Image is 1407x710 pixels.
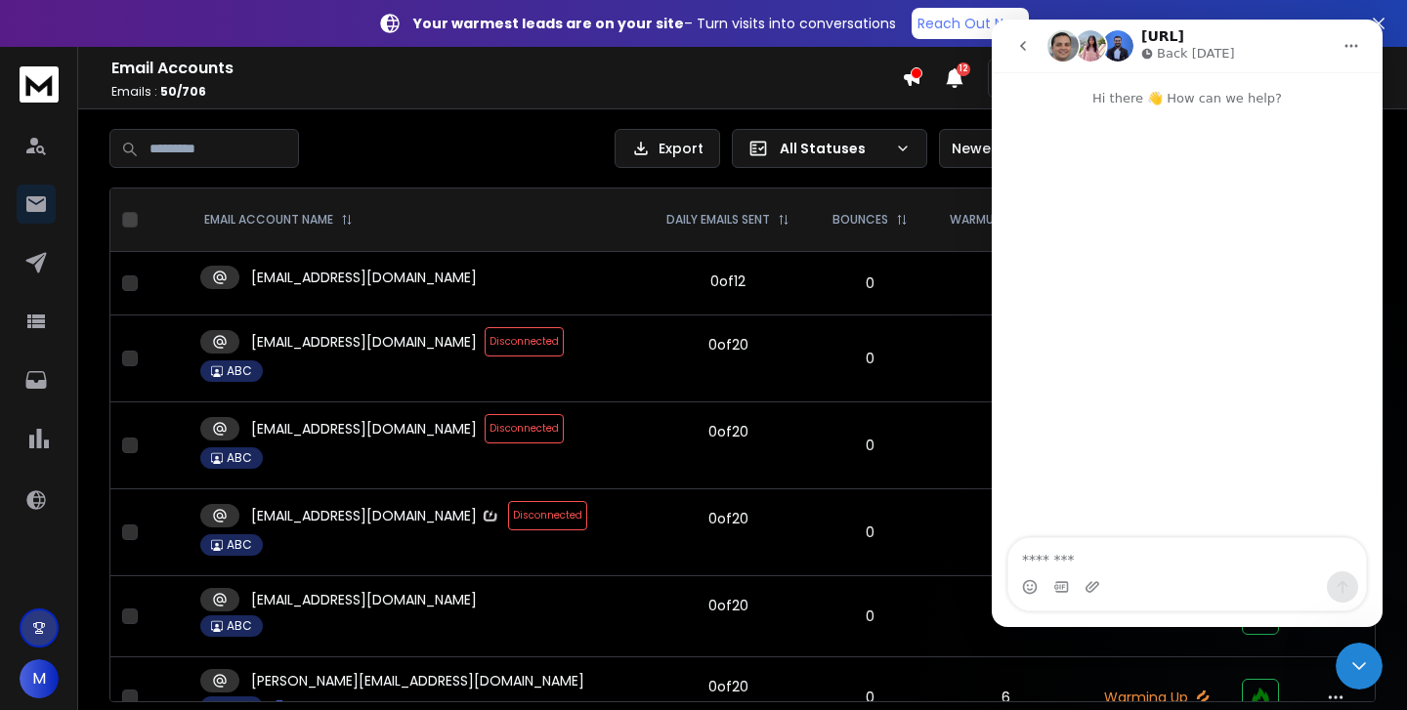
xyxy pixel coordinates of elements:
td: N/A [928,402,1084,489]
p: [EMAIL_ADDRESS][DOMAIN_NAME] [251,332,477,352]
button: Export [615,129,720,168]
div: EMAIL ACCOUNT NAME [204,212,353,228]
div: 0 of 20 [708,509,748,528]
p: Emails : [111,84,902,100]
strong: Your warmest leads are on your site [413,14,684,33]
p: ABC [227,450,252,466]
p: Reach Out Now [917,14,1023,33]
p: [EMAIL_ADDRESS][DOMAIN_NAME] [251,506,500,526]
img: logo [20,66,59,103]
a: Reach Out Now [912,8,1029,39]
p: 0 [824,273,917,293]
p: 0 [824,606,917,626]
p: – Turn visits into conversations [413,14,896,33]
p: [PERSON_NAME][EMAIL_ADDRESS][DOMAIN_NAME] [251,671,584,690]
div: 0 of 20 [708,335,748,355]
p: ABC [227,363,252,379]
p: 0 [824,349,917,368]
p: 0 [824,522,917,542]
p: BOUNCES [832,212,888,228]
div: 0 of 20 [708,596,748,615]
span: Disconnected [485,414,564,443]
p: [EMAIL_ADDRESS][DOMAIN_NAME] [251,590,477,609]
p: 0 [824,436,917,455]
img: Zapmail Logo [481,506,500,526]
p: WARMUP EMAILS [950,212,1042,228]
p: All Statuses [780,139,887,158]
td: 6 [928,576,1084,657]
td: 1 [928,315,1084,402]
p: 0 [824,688,917,707]
span: Disconnected [485,327,564,356]
iframe: Intercom live chat [1336,643,1383,689]
p: Warming Up [1095,688,1218,707]
p: ABC [227,537,252,553]
td: 38 [928,252,1084,315]
span: Disconnected [508,501,587,530]
button: M [20,659,59,698]
p: DAILY EMAILS SENT [666,212,770,228]
p: [EMAIL_ADDRESS][DOMAIN_NAME] [251,419,477,439]
span: 50 / 706 [160,83,206,100]
iframe: Intercom live chat [992,20,1383,627]
span: 12 [957,63,970,76]
div: 0 of 20 [708,422,748,441]
td: N/A [928,489,1084,576]
p: ABC [227,618,252,634]
p: [EMAIL_ADDRESS][DOMAIN_NAME] [251,268,477,287]
div: 0 of 12 [710,271,746,291]
button: Newest [939,129,1066,168]
div: 0 of 20 [708,677,748,696]
h1: Email Accounts [111,57,902,80]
